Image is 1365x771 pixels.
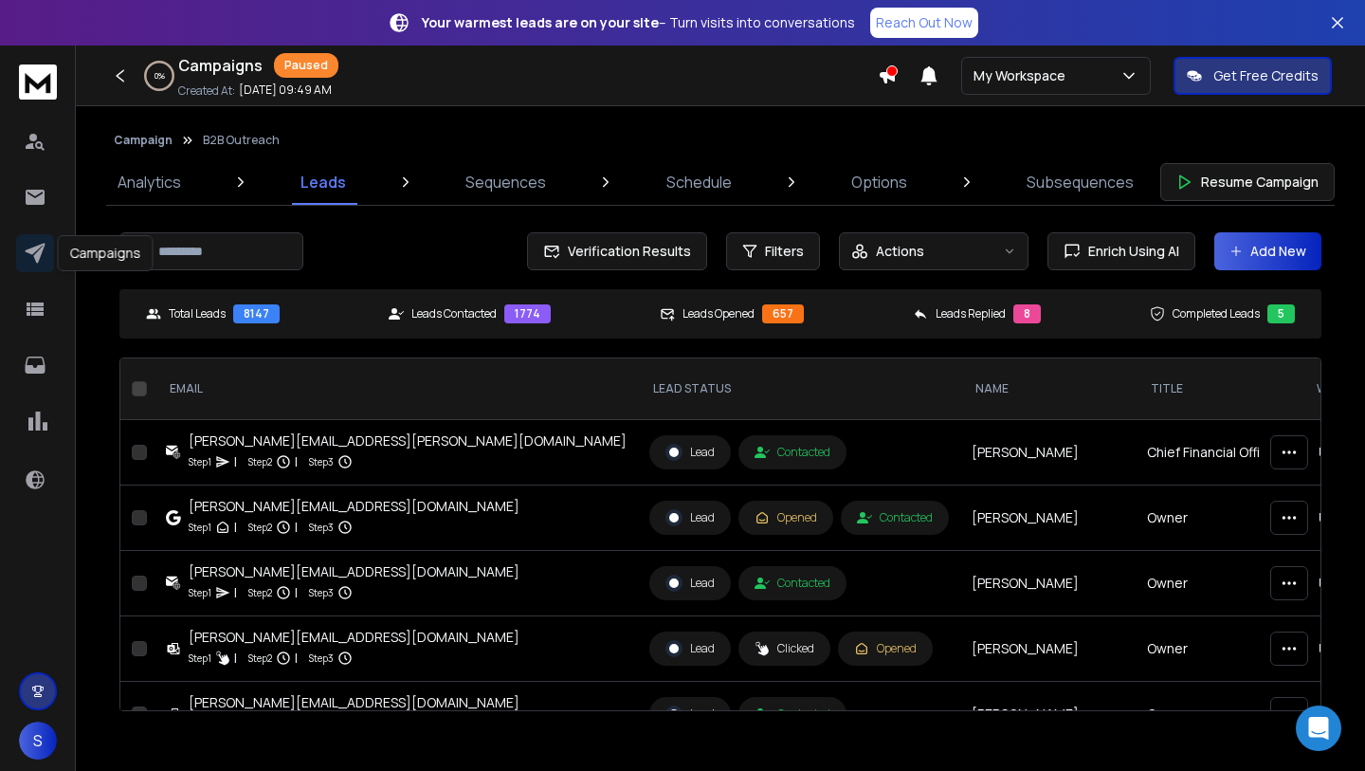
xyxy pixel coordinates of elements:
button: Verification Results [527,232,707,270]
div: Campaigns [58,235,154,271]
p: | [295,583,298,602]
button: Filters [726,232,820,270]
div: Open Intercom Messenger [1296,706,1341,751]
p: B2B Outreach [203,133,280,148]
div: Lead [665,509,715,526]
p: Step 1 [189,583,211,602]
a: Sequences [454,159,557,205]
p: | [234,518,237,537]
td: [PERSON_NAME] [960,420,1136,486]
p: Step 3 [309,649,334,668]
h1: Campaigns [178,54,263,77]
a: Options [840,159,919,205]
div: [PERSON_NAME][EMAIL_ADDRESS][PERSON_NAME][DOMAIN_NAME] [189,431,627,450]
p: Step 1 [189,518,211,537]
td: Owner [1136,551,1301,616]
p: Reach Out Now [876,13,973,32]
button: Add New [1214,232,1321,270]
td: Owner [1136,682,1301,747]
div: Opened [755,510,817,525]
p: – Turn visits into conversations [422,13,855,32]
td: [PERSON_NAME] [960,682,1136,747]
p: Leads Contacted [411,306,497,321]
a: Schedule [655,159,743,205]
div: [PERSON_NAME][EMAIL_ADDRESS][DOMAIN_NAME] [189,497,519,516]
p: Get Free Credits [1213,66,1319,85]
button: Enrich Using AI [1047,232,1195,270]
p: Step 2 [248,452,272,471]
p: Schedule [666,171,732,193]
p: Subsequences [1027,171,1134,193]
button: Resume Campaign [1160,163,1335,201]
div: Contacted [755,445,830,460]
p: Actions [876,242,924,261]
button: S [19,722,57,760]
p: Leads [300,171,346,193]
p: | [295,649,298,668]
button: Get Free Credits [1174,57,1332,95]
th: title [1136,358,1301,420]
div: [PERSON_NAME][EMAIL_ADDRESS][DOMAIN_NAME] [189,562,519,581]
img: logo [19,64,57,100]
p: Step 1 [189,452,211,471]
div: Contacted [755,707,830,722]
div: Lead [665,640,715,657]
button: Campaign [114,133,173,148]
p: [DATE] 09:49 AM [239,83,332,98]
p: Created At: [178,83,235,99]
a: Analytics [106,159,192,205]
span: Verification Results [560,242,691,261]
div: Lead [665,575,715,592]
p: Sequences [465,171,546,193]
th: EMAIL [155,358,638,420]
div: [PERSON_NAME][EMAIL_ADDRESS][DOMAIN_NAME] [189,628,519,647]
td: Chief Financial Officer [1136,420,1301,486]
a: Leads [289,159,357,205]
p: | [295,452,298,471]
div: 5 [1267,304,1295,323]
p: Step 2 [248,649,272,668]
th: NAME [960,358,1136,420]
p: Leads Opened [682,306,755,321]
p: 0 % [155,70,165,82]
span: Filters [765,242,804,261]
p: Leads Replied [936,306,1006,321]
p: | [234,649,237,668]
div: 8147 [233,304,280,323]
p: Total Leads [169,306,226,321]
p: Completed Leads [1173,306,1260,321]
p: Step 3 [309,518,334,537]
td: Owner [1136,486,1301,551]
td: [PERSON_NAME] [960,486,1136,551]
p: | [234,583,237,602]
a: Subsequences [1015,159,1145,205]
div: 1774 [504,304,551,323]
div: Opened [854,641,917,656]
div: Contacted [755,576,830,591]
p: Analytics [118,171,181,193]
p: My Workspace [974,66,1073,85]
a: Reach Out Now [870,8,978,38]
span: Enrich Using AI [1081,242,1179,261]
td: Owner [1136,616,1301,682]
p: | [234,452,237,471]
div: Lead [665,706,715,723]
div: Paused [274,53,338,78]
p: Step 3 [309,452,334,471]
p: Step 2 [248,518,272,537]
strong: Your warmest leads are on your site [422,13,659,31]
div: 8 [1013,304,1041,323]
div: 657 [762,304,804,323]
p: | [295,518,298,537]
th: LEAD STATUS [638,358,960,420]
p: Step 3 [309,583,334,602]
div: Lead [665,444,715,461]
div: [PERSON_NAME][EMAIL_ADDRESS][DOMAIN_NAME] [189,693,519,712]
p: Options [851,171,907,193]
td: [PERSON_NAME] [960,551,1136,616]
div: Contacted [857,510,933,525]
p: Step 1 [189,649,211,668]
p: Step 2 [248,583,272,602]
